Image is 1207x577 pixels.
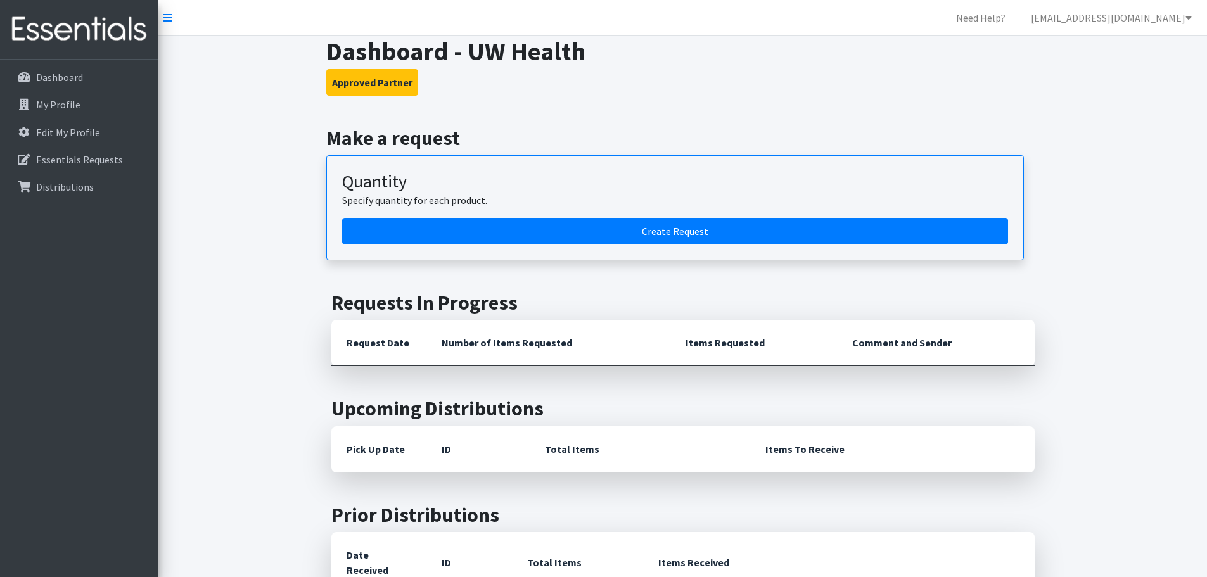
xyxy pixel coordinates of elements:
[5,92,153,117] a: My Profile
[837,320,1034,366] th: Comment and Sender
[426,426,530,472] th: ID
[342,218,1008,244] a: Create a request by quantity
[331,320,426,366] th: Request Date
[36,153,123,166] p: Essentials Requests
[326,69,418,96] button: Approved Partner
[530,426,750,472] th: Total Items
[5,8,153,51] img: HumanEssentials
[5,147,153,172] a: Essentials Requests
[36,126,100,139] p: Edit My Profile
[331,426,426,472] th: Pick Up Date
[342,193,1008,208] p: Specify quantity for each product.
[331,396,1035,421] h2: Upcoming Distributions
[342,171,1008,193] h3: Quantity
[1021,5,1202,30] a: [EMAIL_ADDRESS][DOMAIN_NAME]
[331,503,1035,527] h2: Prior Distributions
[36,181,94,193] p: Distributions
[326,36,1039,67] h1: Dashboard - UW Health
[326,126,1039,150] h2: Make a request
[946,5,1016,30] a: Need Help?
[750,426,1035,472] th: Items To Receive
[36,71,83,84] p: Dashboard
[331,291,1035,315] h2: Requests In Progress
[426,320,671,366] th: Number of Items Requested
[5,174,153,200] a: Distributions
[5,65,153,90] a: Dashboard
[36,98,80,111] p: My Profile
[670,320,837,366] th: Items Requested
[5,120,153,145] a: Edit My Profile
